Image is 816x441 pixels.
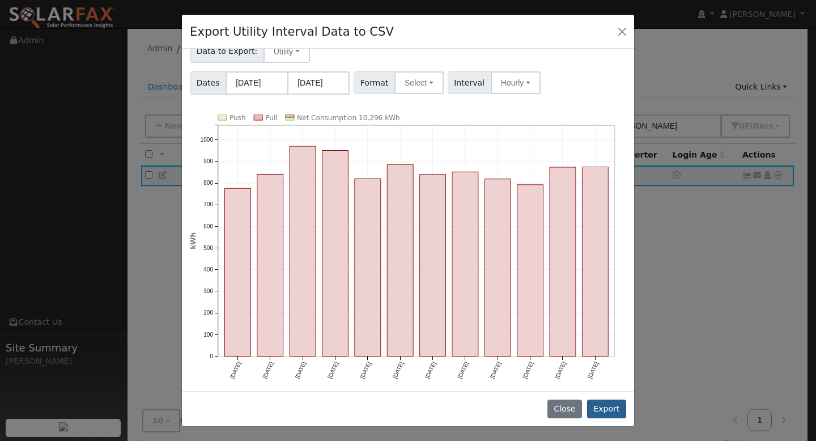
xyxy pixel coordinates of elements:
[420,175,446,357] rect: onclick=""
[203,158,213,164] text: 900
[210,353,214,359] text: 0
[424,361,437,379] text: [DATE]
[322,150,348,356] rect: onclick=""
[263,40,310,63] button: Utility
[517,185,543,357] rect: onclick=""
[448,71,491,94] span: Interval
[554,361,567,379] text: [DATE]
[203,309,213,316] text: 200
[521,361,534,379] text: [DATE]
[452,172,478,356] rect: onclick=""
[583,167,609,356] rect: onclick=""
[257,174,283,356] rect: onclick=""
[587,400,626,419] button: Export
[586,361,600,379] text: [DATE]
[290,146,316,357] rect: onclick=""
[550,167,576,357] rect: onclick=""
[489,361,502,379] text: [DATE]
[262,361,275,379] text: [DATE]
[190,71,226,95] span: Dates
[387,164,413,356] rect: onclick=""
[190,40,264,63] span: Data to Export:
[203,223,213,229] text: 600
[484,179,511,356] rect: onclick=""
[229,114,246,122] text: Push
[394,71,444,94] button: Select
[355,179,381,356] rect: onclick=""
[294,361,307,379] text: [DATE]
[229,361,242,379] text: [DATE]
[457,361,470,379] text: [DATE]
[225,188,251,356] rect: onclick=""
[354,71,395,94] span: Format
[614,23,630,39] button: Close
[203,201,213,207] text: 700
[203,180,213,186] text: 800
[265,114,277,122] text: Pull
[297,114,400,122] text: Net Consumption 10,296 kWh
[392,361,405,379] text: [DATE]
[547,400,582,419] button: Close
[326,361,339,379] text: [DATE]
[203,331,213,337] text: 100
[203,288,213,294] text: 300
[491,71,541,94] button: Hourly
[189,232,197,249] text: kWh
[359,361,372,379] text: [DATE]
[201,137,214,143] text: 1000
[203,245,213,251] text: 500
[190,23,394,41] h4: Export Utility Interval Data to CSV
[203,266,213,273] text: 400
